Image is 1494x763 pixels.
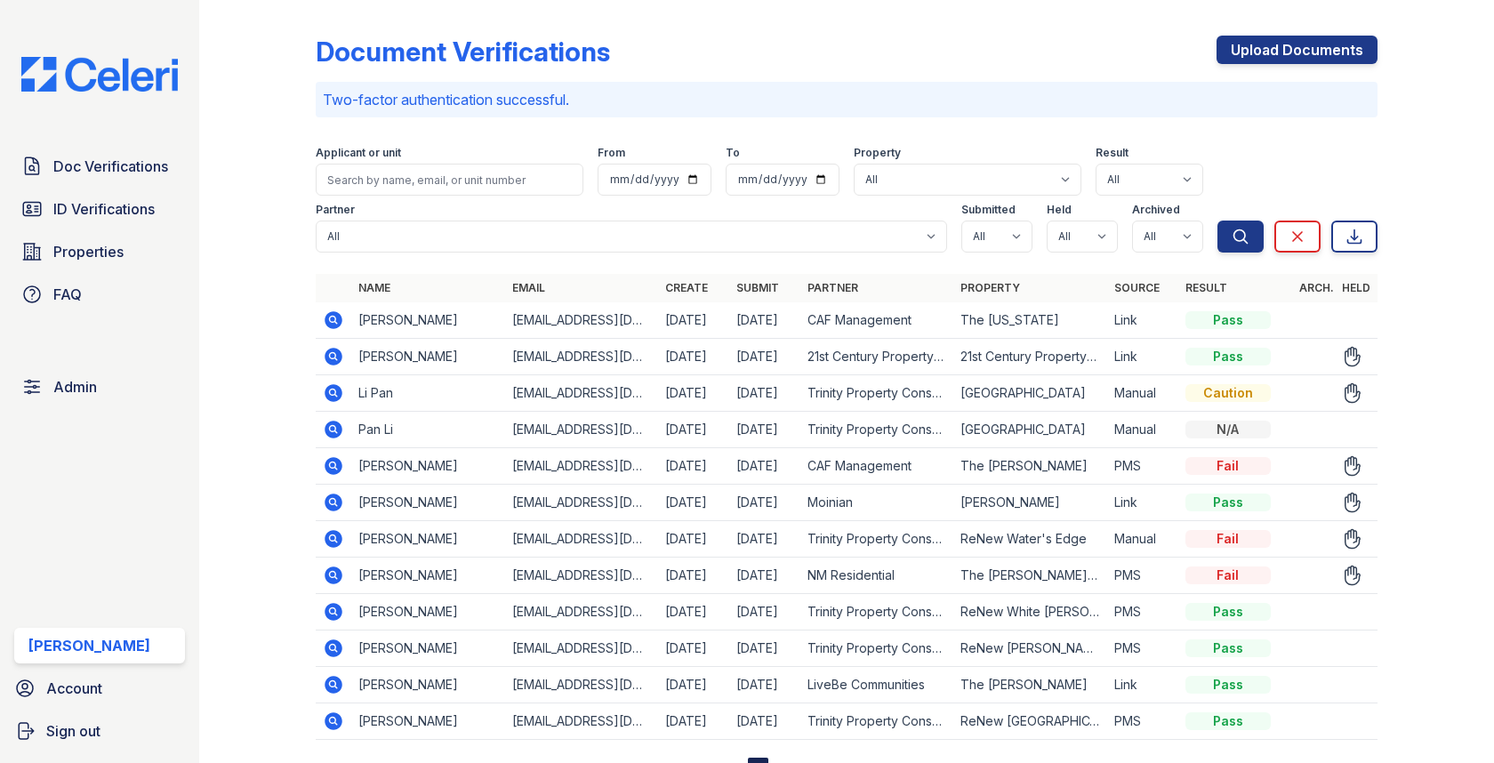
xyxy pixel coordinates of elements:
td: [DATE] [729,630,800,667]
td: Manual [1107,412,1178,448]
td: LiveBe Communities [800,667,953,703]
td: [DATE] [729,485,800,521]
td: NM Residential [800,558,953,594]
td: [EMAIL_ADDRESS][DOMAIN_NAME] [505,302,658,339]
a: Properties [14,234,185,269]
td: [EMAIL_ADDRESS][DOMAIN_NAME] [505,521,658,558]
td: Trinity Property Consultants [800,412,953,448]
label: Partner [316,203,355,217]
td: Trinity Property Consultants [800,521,953,558]
td: CAF Management [800,448,953,485]
span: Account [46,678,102,699]
td: [GEOGRAPHIC_DATA] [953,375,1106,412]
td: The [PERSON_NAME] at [PERSON_NAME][GEOGRAPHIC_DATA] [953,558,1106,594]
td: [EMAIL_ADDRESS][DOMAIN_NAME] [505,667,658,703]
span: Doc Verifications [53,156,168,177]
td: PMS [1107,558,1178,594]
img: CE_Logo_Blue-a8612792a0a2168367f1c8372b55b34899dd931a85d93a1a3d3e32e68fde9ad4.png [7,57,192,92]
td: Link [1107,667,1178,703]
div: Caution [1185,384,1271,402]
td: Link [1107,302,1178,339]
span: Sign out [46,720,100,742]
td: [DATE] [729,375,800,412]
label: Result [1096,146,1129,160]
td: The [PERSON_NAME] [953,667,1106,703]
div: Document Verifications [316,36,610,68]
td: The [PERSON_NAME] [953,448,1106,485]
label: From [598,146,625,160]
td: [DATE] [658,521,729,558]
td: [DATE] [729,594,800,630]
td: [DATE] [729,448,800,485]
td: [DATE] [658,558,729,594]
p: Two-factor authentication successful. [323,89,1369,110]
td: [PERSON_NAME] [351,339,504,375]
td: [DATE] [729,667,800,703]
a: Sign out [7,713,192,749]
td: [DATE] [729,412,800,448]
td: ReNew Water's Edge [953,521,1106,558]
span: FAQ [53,284,82,305]
td: [DATE] [658,667,729,703]
td: Trinity Property Consultants [800,594,953,630]
td: [PERSON_NAME] [953,485,1106,521]
td: [DATE] [729,558,800,594]
td: [PERSON_NAME] [351,448,504,485]
label: Held [1047,203,1072,217]
div: Fail [1185,457,1271,475]
td: [DATE] [729,339,800,375]
td: [DATE] [658,630,729,667]
td: PMS [1107,448,1178,485]
td: [EMAIL_ADDRESS][DOMAIN_NAME] [505,630,658,667]
td: [PERSON_NAME] [351,302,504,339]
td: [PERSON_NAME] [351,703,504,740]
div: N/A [1185,421,1271,438]
a: Source [1114,281,1160,294]
td: [EMAIL_ADDRESS][DOMAIN_NAME] [505,485,658,521]
div: Pass [1185,676,1271,694]
a: Held [1342,281,1370,294]
a: Account [7,671,192,706]
td: Link [1107,485,1178,521]
div: Pass [1185,494,1271,511]
td: Pan Li [351,412,504,448]
td: [DATE] [658,594,729,630]
td: [EMAIL_ADDRESS][DOMAIN_NAME] [505,558,658,594]
a: Partner [807,281,858,294]
td: [DATE] [658,485,729,521]
td: ReNew [GEOGRAPHIC_DATA] [953,703,1106,740]
td: [EMAIL_ADDRESS][DOMAIN_NAME] [505,339,658,375]
td: [PERSON_NAME] [351,630,504,667]
input: Search by name, email, or unit number [316,164,582,196]
a: Email [512,281,545,294]
div: Fail [1185,566,1271,584]
td: Trinity Property Consultants [800,703,953,740]
div: Pass [1185,603,1271,621]
td: [DATE] [658,375,729,412]
label: Applicant or unit [316,146,401,160]
span: Admin [53,376,97,398]
td: [PERSON_NAME] [351,594,504,630]
a: Upload Documents [1217,36,1378,64]
div: Pass [1185,639,1271,657]
td: [EMAIL_ADDRESS][DOMAIN_NAME] [505,594,658,630]
td: 21st Century Property Management - JCAS [953,339,1106,375]
span: ID Verifications [53,198,155,220]
label: Submitted [961,203,1016,217]
td: [PERSON_NAME] [351,667,504,703]
td: [DATE] [729,521,800,558]
td: [GEOGRAPHIC_DATA] [953,412,1106,448]
td: [EMAIL_ADDRESS][DOMAIN_NAME] [505,703,658,740]
td: [DATE] [658,412,729,448]
td: [DATE] [658,448,729,485]
a: Arch. [1299,281,1334,294]
div: Pass [1185,712,1271,730]
td: [EMAIL_ADDRESS][DOMAIN_NAME] [505,375,658,412]
div: Pass [1185,348,1271,365]
td: [DATE] [729,302,800,339]
td: [PERSON_NAME] [351,521,504,558]
a: Doc Verifications [14,149,185,184]
div: Fail [1185,530,1271,548]
td: Manual [1107,375,1178,412]
a: FAQ [14,277,185,312]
